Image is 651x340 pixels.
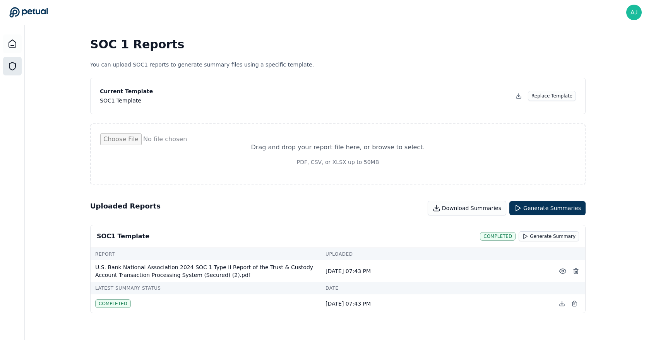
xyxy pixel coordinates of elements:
[568,297,581,310] button: Delete generated summary
[556,297,568,310] button: Download generated summary
[3,34,22,53] a: Dashboard
[90,201,161,215] h2: Uploaded Reports
[626,5,642,20] img: ajay.rengarajan@snowflake.com
[321,282,551,294] td: Date
[95,299,131,308] div: completed
[97,232,149,241] div: SOC1 Template
[90,61,586,68] p: You can upload SOC1 reports to generate summary files using a specific template.
[321,248,551,260] td: Uploaded
[100,97,153,104] div: SOC1 Template
[428,201,506,215] button: Download Summaries
[91,260,321,282] td: U.S. Bank National Association 2024 SOC 1 Type II Report of the Trust & Custody Account Transacti...
[91,282,321,294] td: Latest Summary Status
[570,264,582,278] button: Delete Report
[90,38,586,51] h1: SOC 1 Reports
[9,7,48,18] a: Go to Dashboard
[509,201,586,215] button: Generate Summaries
[3,57,22,75] a: SOC
[519,231,579,241] button: Generate Summary
[321,294,551,313] td: [DATE] 07:43 PM
[480,232,516,241] div: completed
[91,248,321,260] td: Report
[512,90,525,102] button: Download Template
[556,264,570,278] button: Preview File (hover for quick preview, click for full view)
[100,87,153,95] p: Current Template
[528,91,576,101] button: Replace Template
[321,260,551,282] td: [DATE] 07:43 PM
